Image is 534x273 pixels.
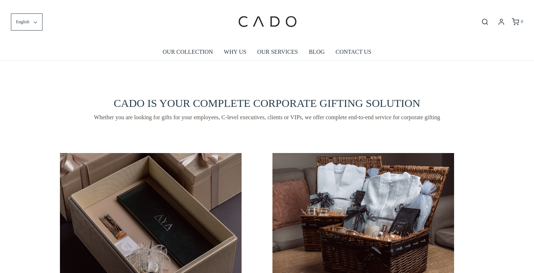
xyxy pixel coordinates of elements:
[257,44,298,60] a: OUR SERVICES
[236,5,298,38] img: cadogifting
[511,18,523,25] a: 0
[309,44,325,60] a: BLOG
[114,97,420,109] span: CADO IS YOUR COMPLETE CORPORATE GIFTING SOLUTION
[11,13,43,31] button: English
[478,18,491,26] button: Open search bar
[336,44,371,60] a: CONTACT US
[521,19,523,24] span: 0
[16,19,29,25] span: English
[163,44,213,60] a: OUR COLLECTION
[224,44,246,60] a: WHY US
[60,113,474,122] span: Whether you are looking for gifts for your employees, C-level executives, clients or VIPs, we off...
